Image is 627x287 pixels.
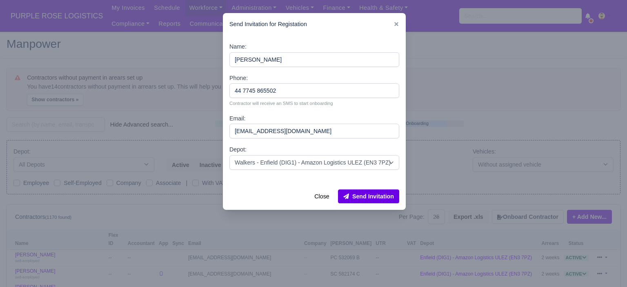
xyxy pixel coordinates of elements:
label: Phone: [229,73,248,83]
label: Depot: [229,145,247,154]
label: Name: [229,42,247,51]
div: Send Invitation for Registation [223,13,406,36]
button: Send Invitation [338,189,399,203]
iframe: Chat Widget [586,248,627,287]
label: Email: [229,114,246,123]
small: Contractor will receive an SMS to start onboarding [229,100,399,107]
button: Close [309,189,334,203]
